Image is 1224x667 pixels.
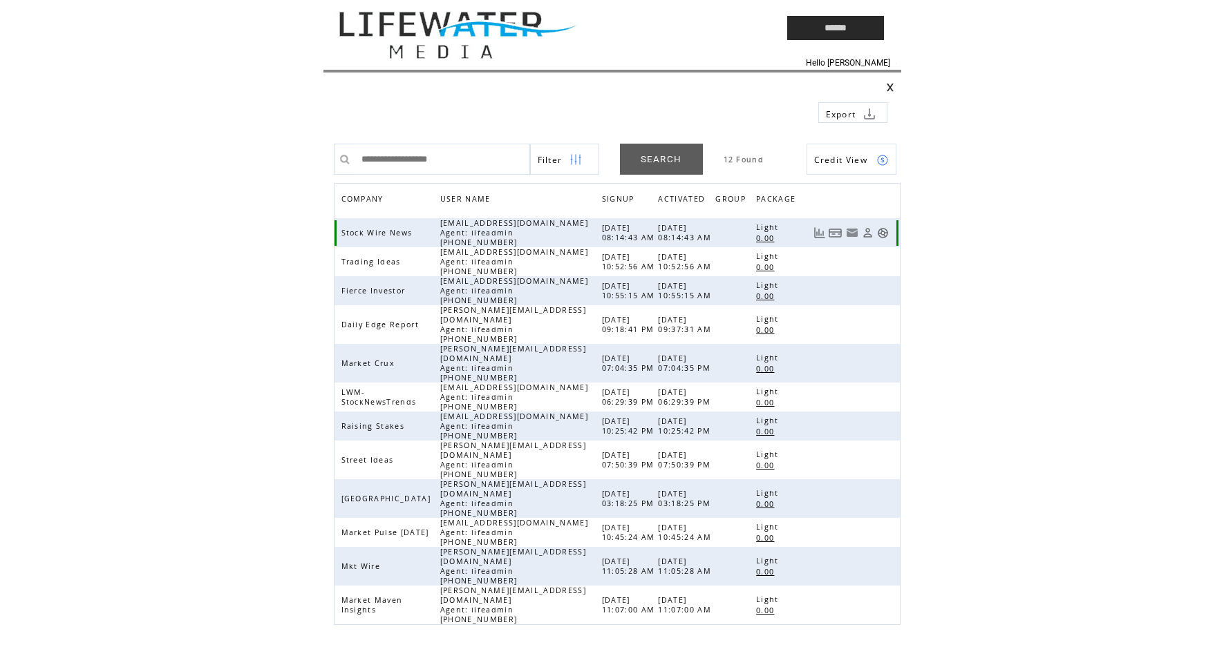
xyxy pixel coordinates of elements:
span: [EMAIL_ADDRESS][DOMAIN_NAME] Agent: lifeadmin [PHONE_NUMBER] [440,518,588,547]
span: [DATE] 07:04:35 PM [602,354,658,373]
a: 0.00 [756,604,781,616]
span: LWM-StockNewsTrends [341,387,420,407]
span: Daily Edge Report [341,320,423,329]
span: [PERSON_NAME][EMAIL_ADDRESS][DOMAIN_NAME] Agent: lifeadmin [PHONE_NUMBER] [440,479,586,518]
span: [EMAIL_ADDRESS][DOMAIN_NAME] Agent: lifeadmin [PHONE_NUMBER] [440,383,588,412]
a: 0.00 [756,396,781,408]
span: [GEOGRAPHIC_DATA] [341,494,435,503]
span: 0.00 [756,606,778,615]
a: View Usage [813,227,825,239]
span: Light [756,488,782,498]
span: [DATE] 10:25:42 PM [658,416,714,436]
span: 0.00 [756,461,778,470]
span: [DATE] 11:05:28 AM [658,557,715,576]
a: Support [877,227,889,239]
span: 0.00 [756,398,778,407]
span: 0.00 [756,291,778,301]
span: Export to csv file [826,108,856,120]
span: [DATE] 11:07:00 AM [658,595,715,615]
span: [DATE] 07:04:35 PM [658,354,714,373]
a: Resend welcome email to this user [846,226,858,239]
span: Show filters [538,154,563,166]
span: COMPANY [341,191,387,211]
span: Light [756,280,782,290]
span: Show Credits View [814,154,868,166]
span: Light [756,594,782,604]
a: Export [818,102,887,123]
a: SIGNUP [602,194,638,202]
a: Filter [530,144,599,175]
span: [PERSON_NAME][EMAIL_ADDRESS][DOMAIN_NAME] Agent: lifeadmin [PHONE_NUMBER] [440,344,586,383]
span: Market Pulse [DATE] [341,528,433,537]
span: [DATE] 10:25:42 PM [602,416,658,436]
span: [DATE] 10:52:56 AM [602,252,659,271]
span: [DATE] 10:45:24 AM [602,523,659,542]
span: 0.00 [756,499,778,509]
span: USER NAME [440,191,494,211]
span: [DATE] 03:18:25 PM [658,489,714,508]
span: Light [756,387,782,396]
img: credits.png [876,154,889,166]
a: PACKAGE [756,191,802,211]
span: [PERSON_NAME][EMAIL_ADDRESS][DOMAIN_NAME] Agent: lifeadmin [PHONE_NUMBER] [440,305,586,344]
span: [DATE] 06:29:39 PM [602,387,658,407]
a: 0.00 [756,362,781,374]
a: View Profile [862,227,874,239]
span: Hello [PERSON_NAME] [806,58,890,68]
span: Street Ideas [341,455,397,465]
span: SIGNUP [602,191,638,211]
img: filters.png [569,144,582,175]
img: download.png [863,108,876,120]
span: Light [756,416,782,425]
a: COMPANY [341,194,387,202]
a: ACTIVATED [658,191,712,211]
span: [EMAIL_ADDRESS][DOMAIN_NAME] Agent: lifeadmin [PHONE_NUMBER] [440,412,588,441]
span: Light [756,251,782,261]
span: [DATE] 09:18:41 PM [602,315,658,334]
span: 0.00 [756,533,778,543]
span: Trading Ideas [341,257,404,267]
span: 0.00 [756,427,778,436]
span: Light [756,556,782,565]
span: 0.00 [756,262,778,272]
span: 12 Found [724,155,764,164]
span: [DATE] 08:14:43 AM [602,223,659,242]
span: [DATE] 10:55:15 AM [658,281,715,300]
span: [DATE] 10:52:56 AM [658,252,715,271]
span: Light [756,353,782,362]
span: [PERSON_NAME][EMAIL_ADDRESS][DOMAIN_NAME] Agent: lifeadmin [PHONE_NUMBER] [440,586,586,624]
span: ACTIVATED [658,191,708,211]
span: [DATE] 09:37:31 AM [658,315,715,334]
span: Market Maven Insights [341,595,403,615]
a: 0.00 [756,425,781,437]
span: PACKAGE [756,191,799,211]
span: Light [756,222,782,232]
span: Stock Wire News [341,228,416,238]
span: [DATE] 07:50:39 PM [658,450,714,470]
span: [PERSON_NAME][EMAIL_ADDRESS][DOMAIN_NAME] Agent: lifeadmin [PHONE_NUMBER] [440,441,586,479]
span: 0.00 [756,325,778,335]
span: Mkt Wire [341,561,384,571]
a: 0.00 [756,459,781,471]
span: Light [756,314,782,324]
span: Fierce Investor [341,286,409,296]
a: 0.00 [756,565,781,577]
span: Light [756,449,782,459]
span: [PERSON_NAME][EMAIL_ADDRESS][DOMAIN_NAME] Agent: lifeadmin [PHONE_NUMBER] [440,547,586,586]
span: [DATE] 11:05:28 AM [602,557,659,576]
span: [DATE] 10:45:24 AM [658,523,715,542]
span: [EMAIL_ADDRESS][DOMAIN_NAME] Agent: lifeadmin [PHONE_NUMBER] [440,218,588,247]
span: 0.00 [756,567,778,577]
a: GROUP [715,191,753,211]
a: 0.00 [756,261,781,273]
span: [EMAIL_ADDRESS][DOMAIN_NAME] Agent: lifeadmin [PHONE_NUMBER] [440,276,588,305]
a: 0.00 [756,290,781,302]
span: Raising Stakes [341,421,408,431]
span: [EMAIL_ADDRESS][DOMAIN_NAME] Agent: lifeadmin [PHONE_NUMBER] [440,247,588,276]
span: [DATE] 06:29:39 PM [658,387,714,407]
span: [DATE] 10:55:15 AM [602,281,659,300]
a: View Bills [829,227,842,239]
a: 0.00 [756,324,781,336]
span: [DATE] 11:07:00 AM [602,595,659,615]
a: Credit View [807,144,896,175]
